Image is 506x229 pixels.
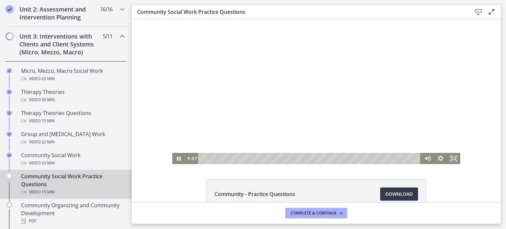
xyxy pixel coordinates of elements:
div: Video [21,75,124,83]
span: · 23 min [41,75,55,83]
div: PDF [21,217,124,225]
div: Video [21,138,124,146]
div: Therapy Theories [21,88,124,104]
span: 5 / 11 [103,32,112,40]
span: Complete & continue [291,211,337,216]
div: Community Organizing and Community Development [21,201,124,225]
span: · 30 min [41,96,55,104]
span: 16 / 16 [100,5,112,13]
button: Complete & continue [285,208,347,218]
div: Therapy Theories Questions [21,109,124,125]
h2: Unit 3: Interventions with Clients and Client Systems (Micro, Mezzo, Macro) [19,32,100,56]
button: Show settings menu [302,134,315,145]
span: · 15 min [41,188,55,196]
span: · 22 min [41,138,55,146]
i: Completed [7,68,12,73]
div: Group and [MEDICAL_DATA] Work [21,130,124,146]
button: Mute [289,134,302,145]
i: Completed [7,153,12,158]
i: Completed [7,131,12,137]
i: Completed [7,110,12,116]
div: Community Social Work Practice Questions [21,172,124,196]
div: Video [21,117,124,125]
iframe: Video Lesson [132,19,501,164]
button: Fullscreen [315,134,328,145]
div: Video [21,96,124,104]
h3: Community Social Work Practice Questions [137,8,461,16]
div: Micro, Mezzo, Macro Social Work [21,67,124,83]
div: Video [21,188,124,196]
i: Completed [6,5,14,13]
span: Download [385,190,413,198]
div: Community Social Work [21,151,124,167]
a: Download [380,187,418,201]
span: · 33 min [41,159,55,167]
i: Completed [7,89,12,95]
span: · 15 min [41,117,55,125]
span: Community - Practice Questions [214,190,295,198]
h2: Unit 2: Assessment and Intervention Planning [19,5,100,21]
div: Video [21,159,124,167]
